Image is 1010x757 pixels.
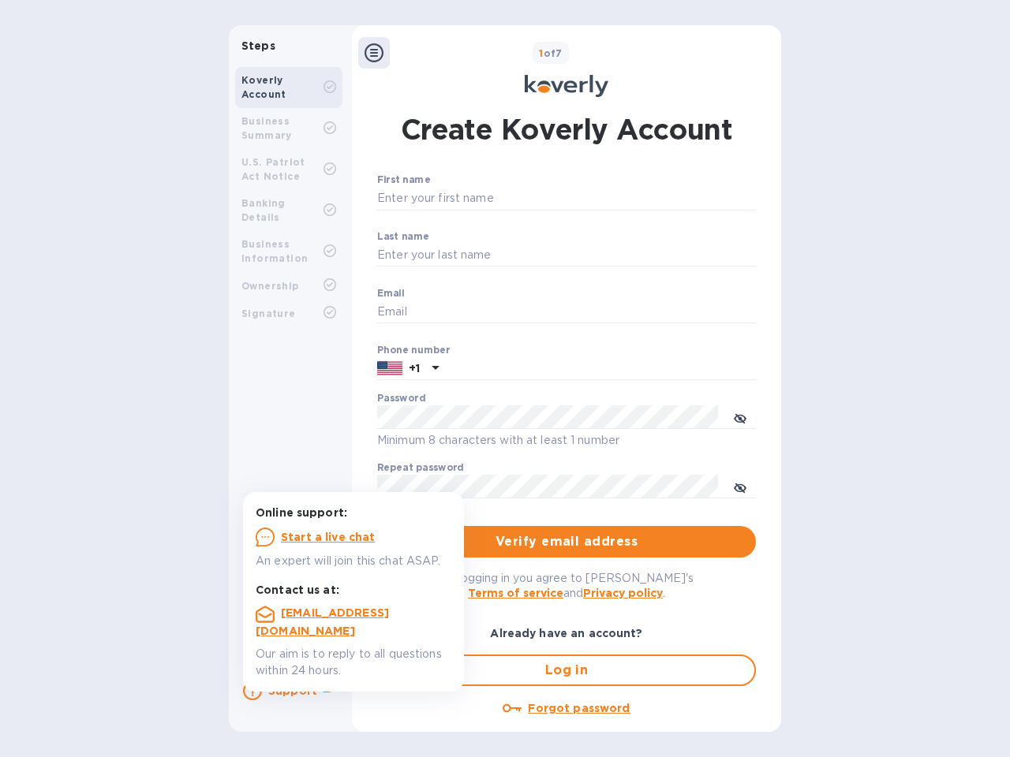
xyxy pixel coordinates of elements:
[281,531,376,543] u: Start a live chat
[256,553,451,569] p: An expert will join this chat ASAP.
[256,584,339,596] b: Contact us at:
[256,606,389,637] a: [EMAIL_ADDRESS][DOMAIN_NAME]
[377,345,450,355] label: Phone number
[391,661,742,680] span: Log in
[377,300,756,324] input: Email
[256,506,347,519] b: Online support:
[377,360,402,377] img: US
[241,115,292,141] b: Business Summary
[724,401,756,433] button: toggle password visibility
[539,47,543,59] span: 1
[377,526,756,557] button: Verify email address
[377,232,429,241] label: Last name
[241,308,296,319] b: Signature
[377,394,425,404] label: Password
[583,587,663,599] a: Privacy policy
[490,627,642,640] b: Already have an account?
[724,471,756,502] button: toggle password visibility
[241,156,305,182] b: U.S. Patriot Act Notice
[241,39,275,52] b: Steps
[377,187,756,211] input: Enter your first name
[539,47,563,59] b: of 7
[401,110,733,149] h1: Create Koverly Account
[377,464,464,473] label: Repeat password
[468,587,563,599] a: Terms of service
[390,532,743,551] span: Verify email address
[256,646,451,679] p: Our aim is to reply to all questions within 24 hours.
[377,289,405,298] label: Email
[440,572,694,599] span: By logging in you agree to [PERSON_NAME]'s and .
[241,197,286,223] b: Banking Details
[377,176,430,185] label: First name
[528,702,630,714] u: Forgot password
[241,238,308,264] b: Business Information
[268,684,317,697] b: Support
[377,431,756,449] p: Minimum 8 characters with at least 1 number
[241,280,299,292] b: Ownership
[409,360,420,376] p: +1
[241,74,286,100] b: Koverly Account
[377,244,756,267] input: Enter your last name
[377,654,756,686] button: Log in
